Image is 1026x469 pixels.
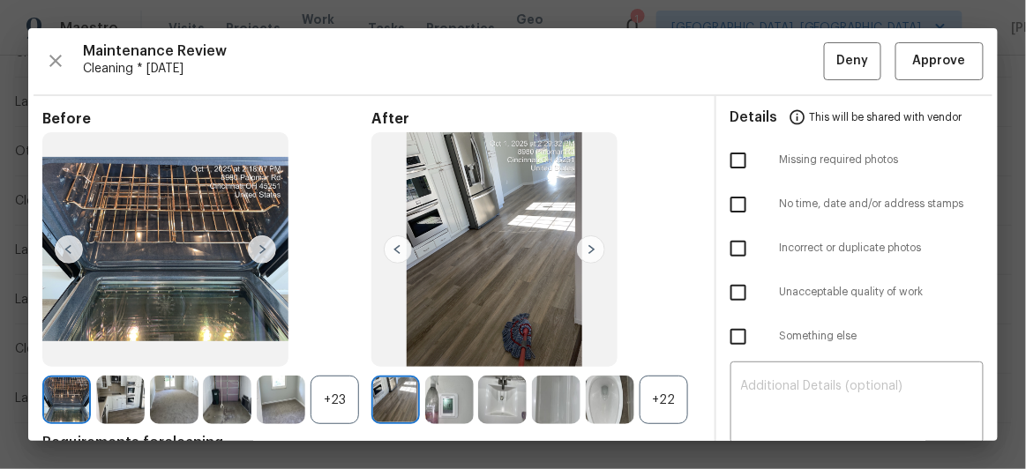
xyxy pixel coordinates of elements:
[311,376,359,424] div: +23
[780,153,985,167] span: Missing required photos
[83,60,824,78] span: Cleaning * [DATE]
[780,285,985,300] span: Unacceptable quality of work
[780,329,985,344] span: Something else
[83,42,824,60] span: Maintenance Review
[837,50,869,72] span: Deny
[895,42,984,80] button: Approve
[810,96,962,138] span: This will be shared with vendor
[384,235,412,264] img: left-chevron-button-url
[42,434,700,451] span: Requirements for cleaning
[248,235,276,264] img: right-chevron-button-url
[716,315,999,359] div: Something else
[371,110,700,128] span: After
[730,96,778,138] span: Details
[824,42,881,80] button: Deny
[42,110,371,128] span: Before
[55,235,83,264] img: left-chevron-button-url
[780,197,985,212] span: No time, date and/or address stamps
[716,138,999,182] div: Missing required photos
[716,227,999,271] div: Incorrect or duplicate photos
[640,376,688,424] div: +22
[716,271,999,315] div: Unacceptable quality of work
[716,182,999,227] div: No time, date and/or address stamps
[577,235,605,264] img: right-chevron-button-url
[780,241,985,256] span: Incorrect or duplicate photos
[913,50,966,72] span: Approve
